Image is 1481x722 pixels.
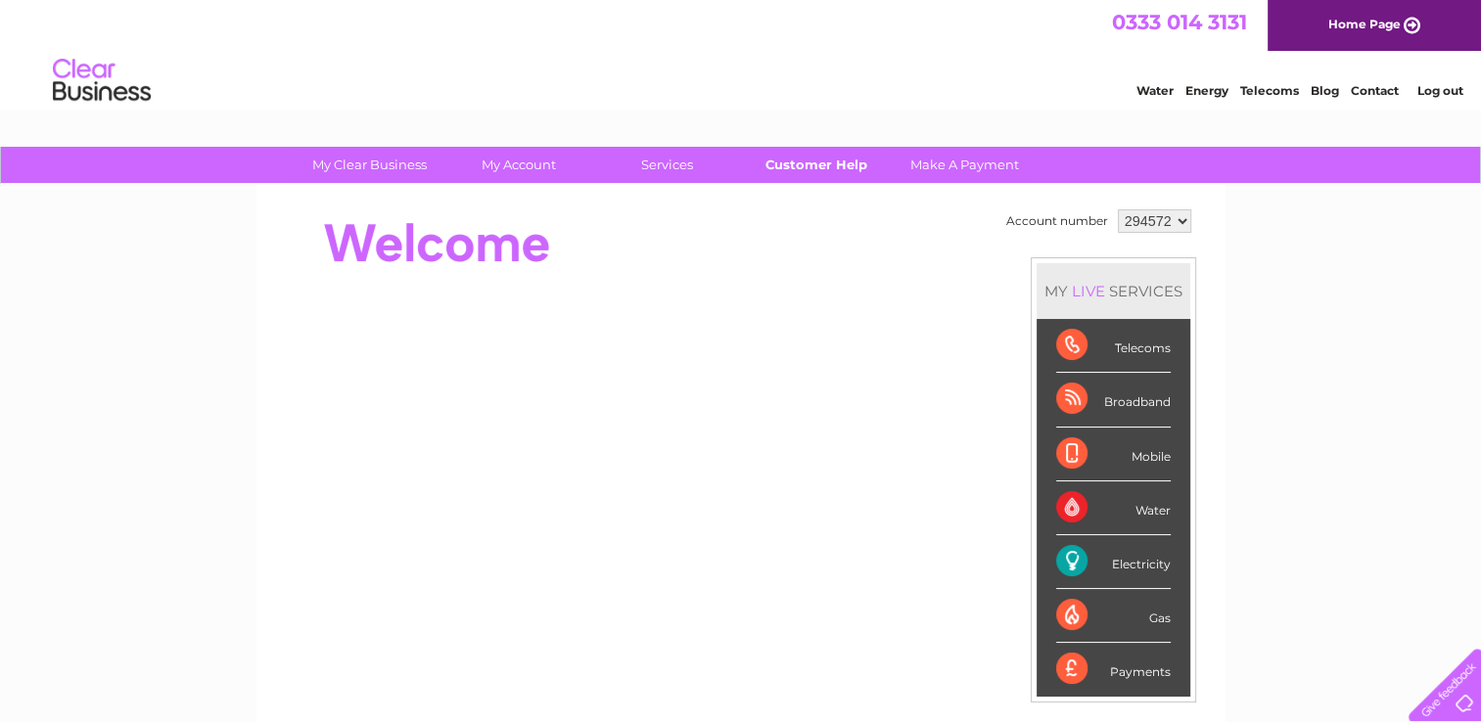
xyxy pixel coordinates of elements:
[1351,83,1399,98] a: Contact
[735,147,897,183] a: Customer Help
[586,147,748,183] a: Services
[438,147,599,183] a: My Account
[1416,83,1462,98] a: Log out
[289,147,450,183] a: My Clear Business
[1056,535,1171,589] div: Electricity
[1185,83,1228,98] a: Energy
[1056,373,1171,427] div: Broadband
[884,147,1045,183] a: Make A Payment
[1056,643,1171,696] div: Payments
[1056,428,1171,481] div: Mobile
[1112,10,1247,34] a: 0333 014 3131
[52,51,152,111] img: logo.png
[1056,481,1171,535] div: Water
[1068,282,1109,300] div: LIVE
[1311,83,1339,98] a: Blog
[279,11,1204,95] div: Clear Business is a trading name of Verastar Limited (registered in [GEOGRAPHIC_DATA] No. 3667643...
[1037,263,1190,319] div: MY SERVICES
[1240,83,1299,98] a: Telecoms
[1056,319,1171,373] div: Telecoms
[1136,83,1174,98] a: Water
[1056,589,1171,643] div: Gas
[1001,204,1113,238] td: Account number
